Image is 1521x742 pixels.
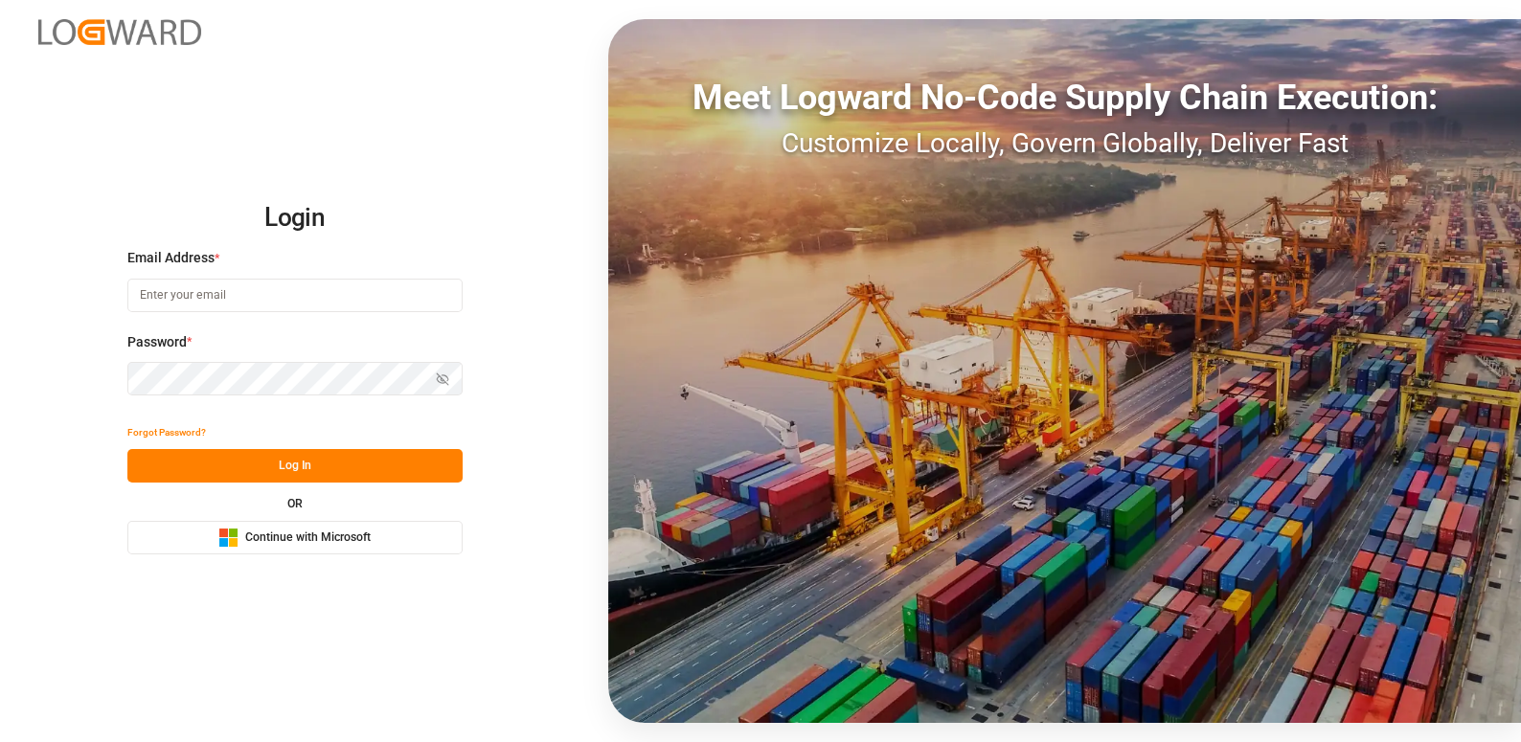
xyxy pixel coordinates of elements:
[245,529,371,547] span: Continue with Microsoft
[127,449,463,483] button: Log In
[127,188,463,249] h2: Login
[38,19,201,45] img: Logward_new_orange.png
[127,416,206,449] button: Forgot Password?
[127,279,463,312] input: Enter your email
[127,248,215,268] span: Email Address
[608,72,1521,124] div: Meet Logward No-Code Supply Chain Execution:
[127,332,187,352] span: Password
[287,498,303,509] small: OR
[608,124,1521,164] div: Customize Locally, Govern Globally, Deliver Fast
[127,521,463,554] button: Continue with Microsoft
